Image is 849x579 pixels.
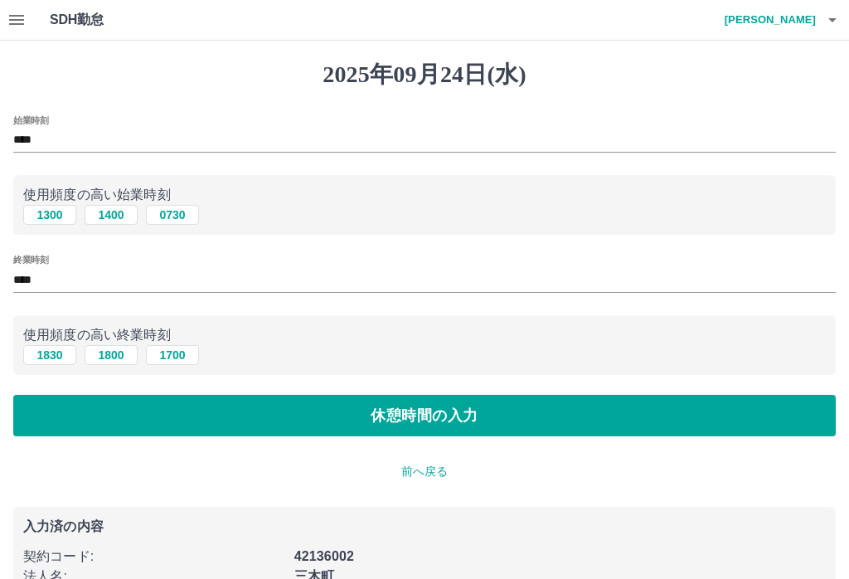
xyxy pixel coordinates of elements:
button: 1700 [146,345,199,365]
p: 入力済の内容 [23,520,826,533]
button: 1800 [85,345,138,365]
p: 使用頻度の高い始業時刻 [23,185,826,205]
button: 1400 [85,205,138,225]
p: 使用頻度の高い終業時刻 [23,325,826,345]
button: 1830 [23,345,76,365]
p: 契約コード : [23,547,284,567]
button: 休憩時間の入力 [13,395,836,436]
label: 終業時刻 [13,254,48,266]
h1: 2025年09月24日(水) [13,61,836,89]
p: 前へ戻る [13,463,836,480]
button: 0730 [146,205,199,225]
button: 1300 [23,205,76,225]
b: 42136002 [294,549,354,563]
label: 始業時刻 [13,114,48,126]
